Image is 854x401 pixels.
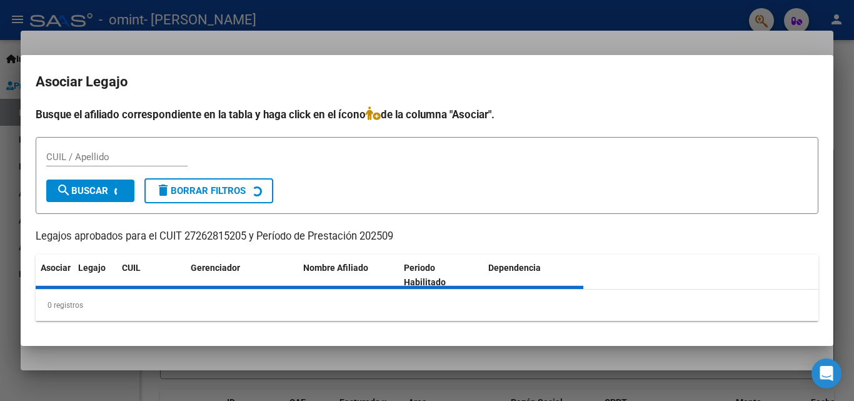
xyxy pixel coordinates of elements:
span: Gerenciador [191,263,240,273]
h4: Busque el afiliado correspondiente en la tabla y haga click en el ícono de la columna "Asociar". [36,106,818,123]
datatable-header-cell: Nombre Afiliado [298,255,399,296]
span: Nombre Afiliado [303,263,368,273]
h2: Asociar Legajo [36,70,818,94]
p: Legajos aprobados para el CUIT 27262815205 y Período de Prestación 202509 [36,229,818,245]
datatable-header-cell: Periodo Habilitado [399,255,483,296]
datatable-header-cell: CUIL [117,255,186,296]
button: Borrar Filtros [144,178,273,203]
span: Asociar [41,263,71,273]
mat-icon: search [56,183,71,198]
mat-icon: delete [156,183,171,198]
span: CUIL [122,263,141,273]
div: 0 registros [36,290,818,321]
button: Buscar [46,180,134,202]
span: Dependencia [488,263,541,273]
datatable-header-cell: Dependencia [483,255,584,296]
span: Borrar Filtros [156,185,246,196]
span: Legajo [78,263,106,273]
datatable-header-cell: Asociar [36,255,73,296]
span: Buscar [56,185,108,196]
datatable-header-cell: Gerenciador [186,255,298,296]
span: Periodo Habilitado [404,263,446,287]
datatable-header-cell: Legajo [73,255,117,296]
div: Open Intercom Messenger [811,358,841,388]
